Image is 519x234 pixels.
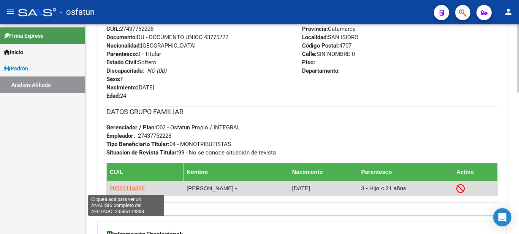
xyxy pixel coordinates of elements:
span: Inicio [4,48,23,56]
strong: Estado Civil: [106,59,138,66]
strong: CUIL: [106,25,120,32]
span: Catamarca [302,25,356,32]
span: 99 - No se conoce situación de revista [106,149,276,156]
th: CUIL [107,163,184,181]
th: Nacimiento [289,163,358,181]
span: O02 - Osfatun Propio / INTEGRAL [106,124,240,131]
strong: Gerenciador / Plan: [106,124,156,131]
div: Open Intercom Messenger [493,208,511,226]
th: Parentesco [358,163,453,181]
div: 27437752228 [138,132,171,140]
strong: Situacion de Revista Titular: [106,149,178,156]
i: NO (00) [147,67,166,74]
mat-icon: person [504,7,513,16]
strong: Departamento: [302,67,340,74]
span: - osfatun [60,4,95,21]
span: SAN ISIDRO [302,34,358,41]
strong: Calle: [302,51,316,57]
span: 0 - Titular [106,51,161,57]
th: Nombre [184,163,289,181]
strong: Tipo Beneficiario Titular: [106,141,169,148]
strong: Piso: [302,59,315,66]
span: [GEOGRAPHIC_DATA] [106,42,196,49]
strong: Empleador: [106,132,135,139]
strong: Localidad: [302,34,328,41]
span: 4707 [302,42,351,49]
span: 04 - MONOTRIBUTISTAS [106,141,231,148]
span: Padrón [4,64,28,73]
span: 24 [106,92,126,99]
strong: Nacimiento: [106,84,137,91]
mat-icon: menu [6,7,15,16]
strong: Nacionalidad: [106,42,141,49]
strong: Parentesco: [106,51,137,57]
strong: Código Postal: [302,42,339,49]
td: [DATE] [289,181,358,196]
strong: Documento: [106,34,137,41]
h3: DATOS GRUPO FAMILIAR [106,107,498,117]
span: SIN NOMBRE 0 [302,51,355,57]
strong: Edad: [106,92,120,99]
th: Activo [453,163,498,181]
span: [DATE] [106,84,154,91]
span: DU - DOCUMENTO UNICO 43775222 [106,34,228,41]
span: F [106,76,123,83]
strong: Discapacitado: [106,67,144,74]
span: 20586114388 [110,185,145,191]
strong: Sexo: [106,76,120,83]
td: [PERSON_NAME] - [184,181,289,196]
span: 27437752228 [106,25,153,32]
span: Soltero [106,59,157,66]
span: Firma Express [4,32,43,40]
strong: Provincia: [302,25,328,32]
td: 3 - Hijo < 21 años [358,181,453,196]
